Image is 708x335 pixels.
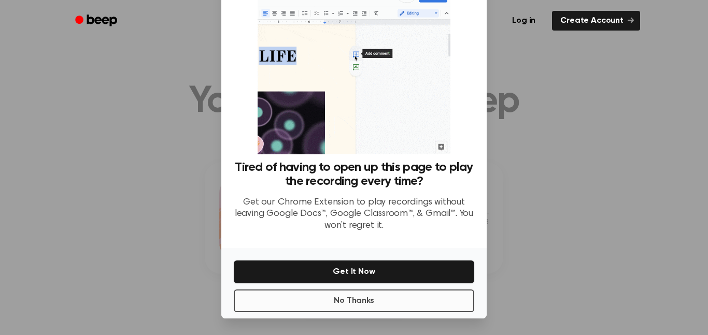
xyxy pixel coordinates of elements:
[234,161,474,188] h3: Tired of having to open up this page to play the recording every time?
[502,9,546,33] a: Log in
[234,289,474,312] button: No Thanks
[552,11,640,31] a: Create Account
[234,260,474,283] button: Get It Now
[68,11,126,31] a: Beep
[234,197,474,232] p: Get our Chrome Extension to play recordings without leaving Google Docs™, Google Classroom™, & Gm...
